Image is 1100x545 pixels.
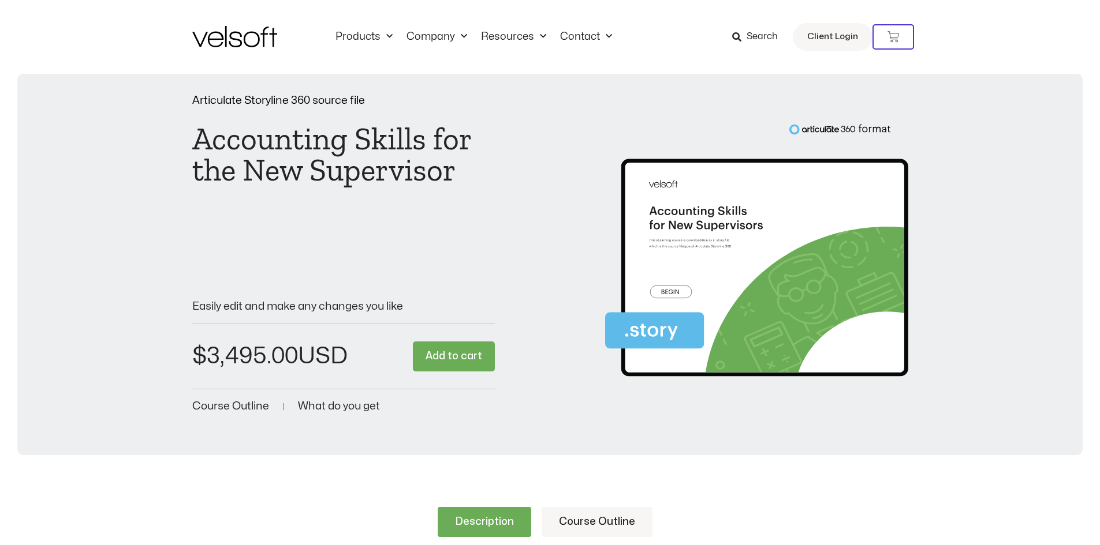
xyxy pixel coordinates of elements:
a: Course Outline [192,401,269,412]
a: Client Login [793,23,872,51]
bdi: 3,495.00 [192,345,298,367]
a: ProductsMenu Toggle [329,31,400,43]
p: Articulate Storyline 360 source file [192,95,495,106]
span: Search [747,29,778,44]
span: Client Login [807,29,858,44]
a: CompanyMenu Toggle [400,31,474,43]
a: ResourcesMenu Toggle [474,31,553,43]
a: ContactMenu Toggle [553,31,619,43]
button: Add to cart [413,341,495,372]
a: Description [438,507,531,537]
a: Search [732,27,786,47]
a: What do you get [298,401,380,412]
p: Easily edit and make any changes you like [192,301,495,312]
img: Second Product Image [605,123,908,387]
span: $ [192,345,207,367]
h1: Accounting Skills for the New Supervisor [192,123,495,186]
nav: Menu [329,31,619,43]
a: Course Outline [542,507,652,537]
img: Velsoft Training Materials [192,26,277,47]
